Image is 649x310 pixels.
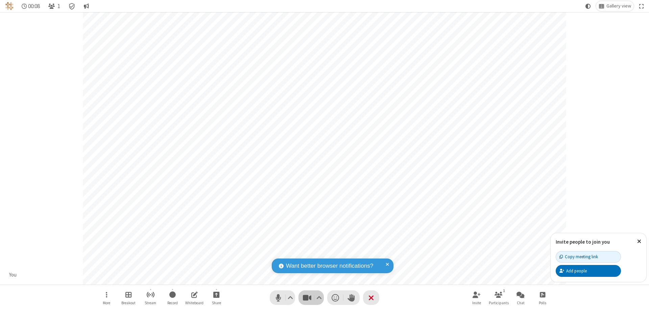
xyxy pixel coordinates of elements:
[19,1,43,11] div: Timer
[556,239,610,245] label: Invite people to join you
[28,3,40,9] span: 00:08
[596,1,634,11] button: Change layout
[315,290,324,305] button: Video setting
[286,290,295,305] button: Audio settings
[145,301,156,305] span: Stream
[140,288,161,307] button: Start streaming
[81,1,92,11] button: Conversation
[118,288,139,307] button: Manage Breakout Rooms
[466,288,487,307] button: Invite participants (⌘+Shift+I)
[532,288,553,307] button: Open poll
[7,271,19,279] div: You
[472,301,481,305] span: Invite
[298,290,324,305] button: Stop video (⌘+Shift+V)
[286,262,373,270] span: Want better browser notifications?
[539,301,546,305] span: Polls
[517,301,525,305] span: Chat
[343,290,360,305] button: Raise hand
[556,251,621,263] button: Copy meeting link
[327,290,343,305] button: Send a reaction
[636,1,647,11] button: Fullscreen
[501,288,507,294] div: 1
[606,3,631,9] span: Gallery view
[5,2,14,10] img: QA Selenium DO NOT DELETE OR CHANGE
[510,288,531,307] button: Open chat
[559,253,598,260] div: Copy meeting link
[488,288,509,307] button: Open participant list
[66,1,78,11] div: Meeting details Encryption enabled
[184,288,205,307] button: Open shared whiteboard
[57,3,60,9] span: 1
[121,301,136,305] span: Breakout
[103,301,110,305] span: More
[212,301,221,305] span: Share
[206,288,226,307] button: Start sharing
[185,301,203,305] span: Whiteboard
[45,1,63,11] button: Open participant list
[363,290,379,305] button: End or leave meeting
[270,290,295,305] button: Mute (⌘+Shift+A)
[167,301,178,305] span: Record
[489,301,509,305] span: Participants
[583,1,594,11] button: Using system theme
[162,288,183,307] button: Start recording
[96,288,117,307] button: Open menu
[556,265,621,276] button: Add people
[632,233,646,250] button: Close popover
